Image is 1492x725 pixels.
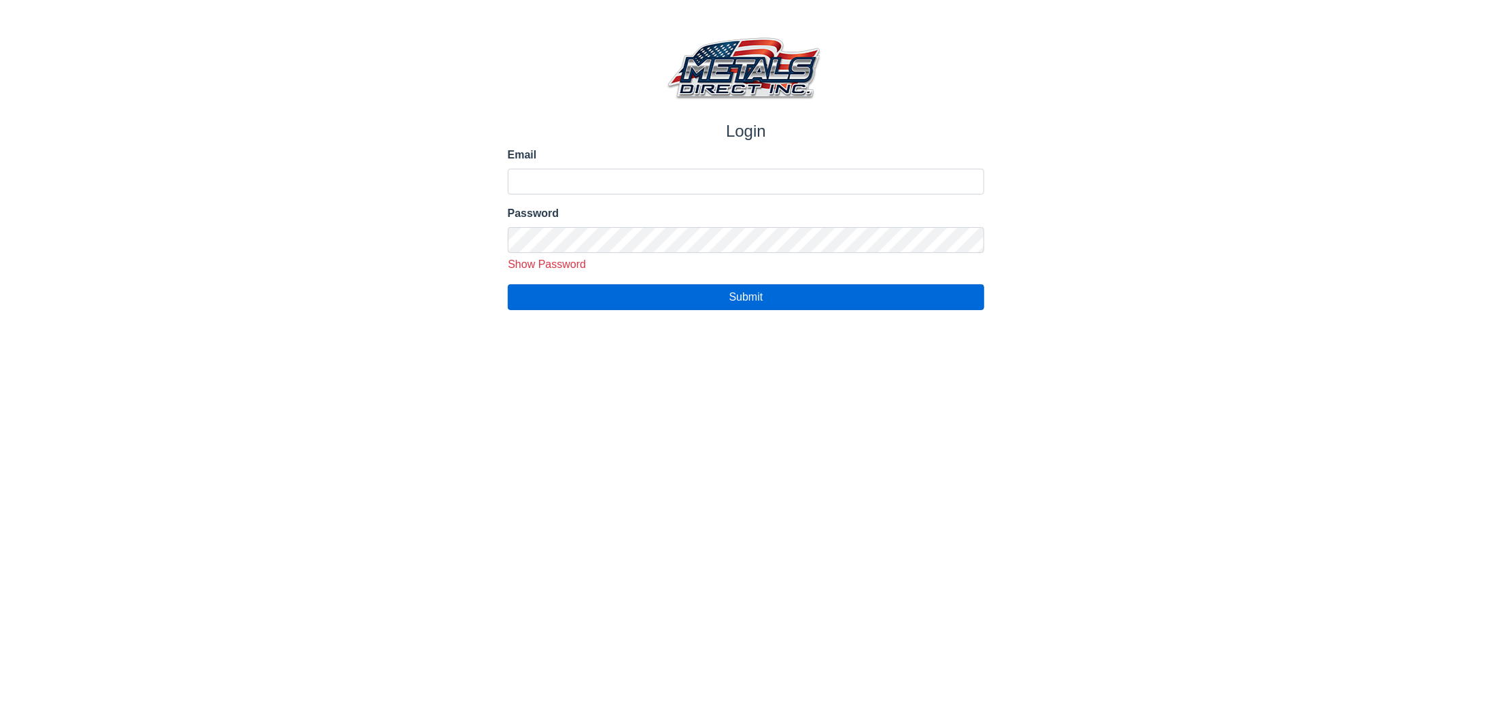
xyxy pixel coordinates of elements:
span: Submit [729,291,763,303]
button: Submit [508,284,985,310]
button: Show Password [503,256,591,273]
label: Password [508,205,985,222]
label: Email [508,147,985,163]
h1: Login [508,122,985,141]
span: Show Password [508,258,586,270]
